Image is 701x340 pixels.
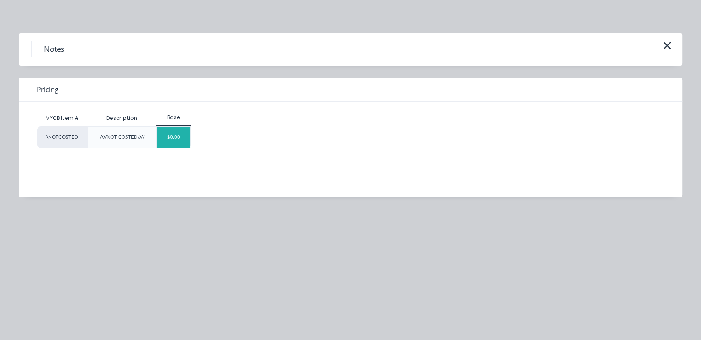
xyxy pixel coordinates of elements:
div: \NOTCOSTED [37,126,87,148]
div: ////NOT COSTED//// [100,134,144,141]
div: Description [100,108,144,129]
h4: Notes [31,41,77,57]
div: MYOB Item # [37,110,87,126]
div: $0.00 [157,127,190,148]
div: Base [156,114,191,121]
span: Pricing [37,85,58,95]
